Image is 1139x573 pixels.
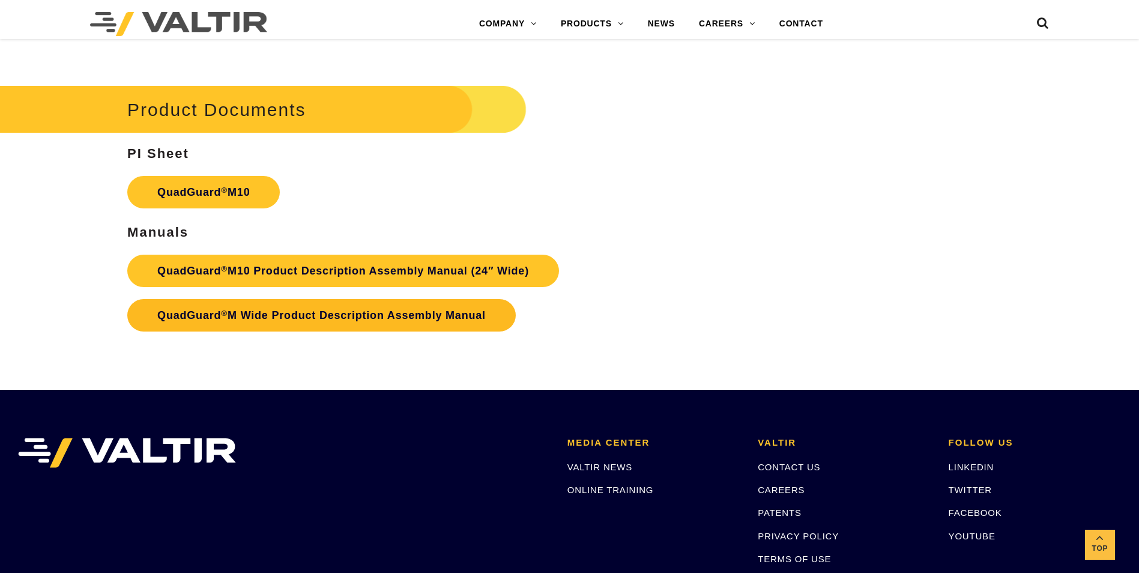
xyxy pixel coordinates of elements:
a: TWITTER [949,485,992,495]
sup: ® [221,309,228,318]
a: PRIVACY POLICY [758,531,839,541]
strong: Manuals [127,225,189,240]
a: YOUTUBE [949,531,995,541]
strong: PI Sheet [127,146,189,161]
a: TERMS OF USE [758,554,831,564]
h2: FOLLOW US [949,438,1121,448]
a: NEWS [636,12,687,36]
a: CONTACT [767,12,835,36]
h2: VALTIR [758,438,930,448]
a: QuadGuard®M Wide Product Description Assembly Manual [127,299,516,332]
a: CAREERS [758,485,805,495]
a: PRODUCTS [549,12,636,36]
a: QuadGuard®M10 [127,176,280,208]
a: LINKEDIN [949,462,994,472]
sup: ® [221,264,228,273]
a: COMPANY [467,12,549,36]
h2: MEDIA CENTER [567,438,740,448]
img: Valtir [90,12,267,36]
span: Top [1085,542,1115,556]
sup: ® [221,186,228,195]
a: VALTIR NEWS [567,462,632,472]
a: CAREERS [687,12,767,36]
a: QuadGuard®M10 Product Description Assembly Manual (24″ Wide) [127,255,559,287]
a: ONLINE TRAINING [567,485,653,495]
a: PATENTS [758,508,802,518]
a: CONTACT US [758,462,820,472]
a: FACEBOOK [949,508,1002,518]
a: Top [1085,530,1115,560]
img: VALTIR [18,438,236,468]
